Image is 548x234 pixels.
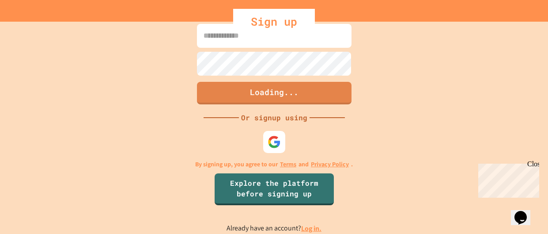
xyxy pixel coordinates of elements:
p: By signing up, you agree to our and . [195,160,353,169]
a: Privacy Policy [311,160,349,169]
a: Log in. [301,224,321,233]
iframe: chat widget [511,199,539,225]
p: Already have an account? [227,223,321,234]
a: Terms [280,160,296,169]
div: Or signup using [239,112,310,123]
img: google-icon.svg [268,135,281,149]
button: Loading... [197,82,351,104]
iframe: chat widget [475,160,539,198]
a: Explore the platform before signing up [215,173,334,205]
div: Chat with us now!Close [4,4,61,56]
div: Sign up [233,9,315,35]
